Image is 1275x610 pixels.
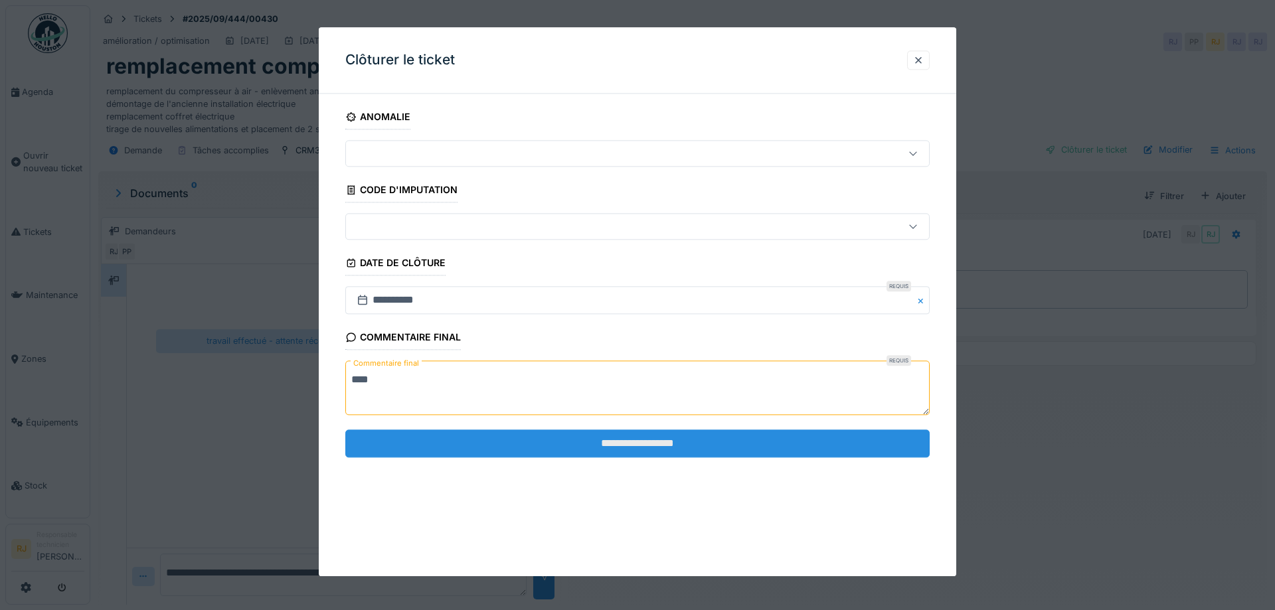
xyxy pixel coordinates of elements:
div: Requis [887,356,911,366]
h3: Clôturer le ticket [345,52,455,68]
div: Code d'imputation [345,180,458,202]
div: Requis [887,281,911,292]
div: Commentaire final [345,328,461,350]
button: Close [915,287,930,315]
div: Date de clôture [345,254,446,276]
div: Anomalie [345,107,410,129]
label: Commentaire final [351,356,422,372]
